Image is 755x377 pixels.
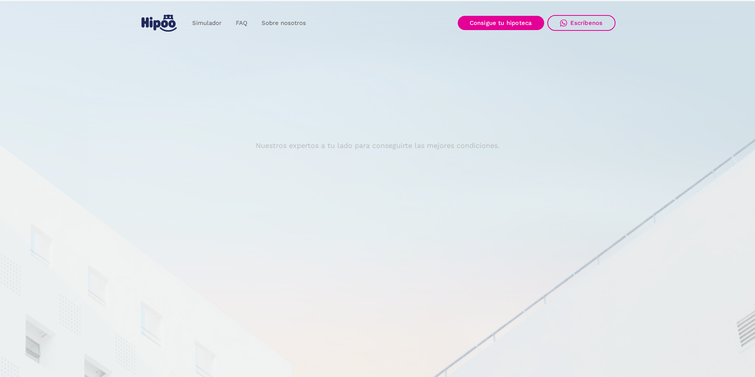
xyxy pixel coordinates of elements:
[229,15,254,31] a: FAQ
[458,16,544,30] a: Consigue tu hipoteca
[547,15,615,31] a: Escríbenos
[140,11,179,35] a: home
[570,19,603,27] div: Escríbenos
[254,15,313,31] a: Sobre nosotros
[256,142,500,149] p: Nuestros expertos a tu lado para conseguirte las mejores condiciones.
[185,15,229,31] a: Simulador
